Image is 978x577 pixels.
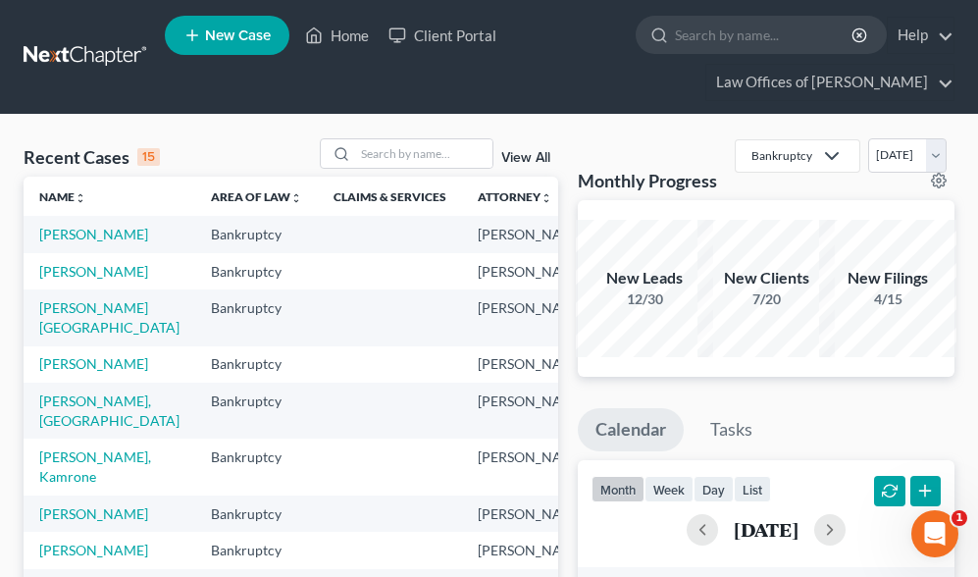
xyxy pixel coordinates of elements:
a: Client Portal [379,18,506,53]
button: week [644,476,694,502]
a: Calendar [578,408,684,451]
td: [PERSON_NAME] [462,253,602,289]
a: View All [501,151,550,165]
h3: Monthly Progress [578,169,717,192]
a: [PERSON_NAME][GEOGRAPHIC_DATA] [39,299,180,336]
td: [PERSON_NAME] [462,346,602,383]
td: Bankruptcy [195,532,318,568]
td: [PERSON_NAME] [462,383,602,439]
td: [PERSON_NAME] [462,216,602,252]
a: [PERSON_NAME] [39,542,148,558]
td: Bankruptcy [195,496,318,532]
td: Bankruptcy [195,346,318,383]
td: Bankruptcy [195,383,318,439]
td: Bankruptcy [195,216,318,252]
div: 7/20 [697,289,835,309]
a: Area of Lawunfold_more [211,189,302,204]
div: Recent Cases [24,145,160,169]
a: Help [888,18,953,53]
a: [PERSON_NAME] [39,505,148,522]
div: New Leads [576,267,713,289]
a: Home [295,18,379,53]
a: [PERSON_NAME], [GEOGRAPHIC_DATA] [39,393,180,429]
i: unfold_more [290,192,302,204]
div: New Filings [819,267,956,289]
a: Nameunfold_more [39,189,86,204]
th: Claims & Services [318,177,462,216]
div: 12/30 [576,289,713,309]
a: Law Offices of [PERSON_NAME] [706,65,953,100]
input: Search by name... [355,139,492,168]
i: unfold_more [75,192,86,204]
a: [PERSON_NAME], Kamrone [39,448,151,485]
button: month [592,476,644,502]
div: 4/15 [819,289,956,309]
td: Bankruptcy [195,289,318,345]
td: Bankruptcy [195,439,318,495]
td: [PERSON_NAME] [462,289,602,345]
div: Bankruptcy [751,147,812,164]
h2: [DATE] [734,519,798,540]
a: [PERSON_NAME] [39,355,148,372]
span: New Case [205,28,271,43]
td: [PERSON_NAME] [462,496,602,532]
input: Search by name... [675,17,854,53]
a: [PERSON_NAME] [39,263,148,280]
iframe: Intercom live chat [911,510,958,557]
button: list [734,476,771,502]
a: [PERSON_NAME] [39,226,148,242]
span: 1 [952,510,967,526]
td: [PERSON_NAME] [462,532,602,568]
td: [PERSON_NAME] [462,439,602,495]
i: unfold_more [540,192,552,204]
div: New Clients [697,267,835,289]
a: Attorneyunfold_more [478,189,552,204]
button: day [694,476,734,502]
a: Tasks [693,408,770,451]
td: Bankruptcy [195,253,318,289]
div: 15 [137,148,160,166]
